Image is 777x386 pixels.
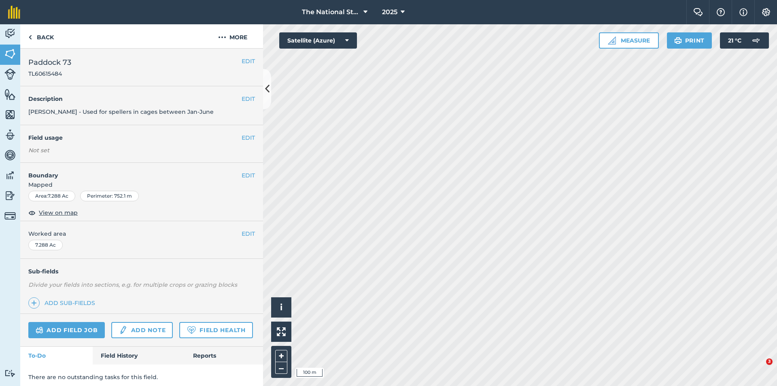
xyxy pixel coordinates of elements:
img: svg+xml;base64,PD94bWwgdmVyc2lvbj0iMS4wIiBlbmNvZGluZz0idXRmLTgiPz4KPCEtLSBHZW5lcmF0b3I6IEFkb2JlIE... [119,325,127,335]
span: 21 ° C [728,32,741,49]
span: i [280,302,282,312]
div: 7.288 Ac [28,240,63,250]
button: View on map [28,208,78,218]
img: svg+xml;base64,PHN2ZyB4bWxucz0iaHR0cDovL3d3dy53My5vcmcvMjAwMC9zdmciIHdpZHRoPSI1NiIgaGVpZ2h0PSI2MC... [4,88,16,100]
img: svg+xml;base64,PD94bWwgdmVyc2lvbj0iMS4wIiBlbmNvZGluZz0idXRmLTgiPz4KPCEtLSBHZW5lcmF0b3I6IEFkb2JlIE... [4,28,16,40]
button: Print [667,32,712,49]
button: i [271,297,291,318]
img: svg+xml;base64,PD94bWwgdmVyc2lvbj0iMS4wIiBlbmNvZGluZz0idXRmLTgiPz4KPCEtLSBHZW5lcmF0b3I6IEFkb2JlIE... [748,32,764,49]
h4: Boundary [20,163,242,180]
span: 3 [766,358,773,365]
img: svg+xml;base64,PD94bWwgdmVyc2lvbj0iMS4wIiBlbmNvZGluZz0idXRmLTgiPz4KPCEtLSBHZW5lcmF0b3I6IEFkb2JlIE... [4,369,16,377]
span: 2025 [382,7,397,17]
button: + [275,350,287,362]
span: Worked area [28,229,255,238]
div: Area : 7.288 Ac [28,191,75,201]
img: svg+xml;base64,PHN2ZyB4bWxucz0iaHR0cDovL3d3dy53My5vcmcvMjAwMC9zdmciIHdpZHRoPSIxNCIgaGVpZ2h0PSIyNC... [31,298,37,308]
button: More [202,24,263,48]
button: EDIT [242,229,255,238]
span: [PERSON_NAME] - Used for spellers in cages between Jan-June [28,108,214,115]
button: – [275,362,287,374]
button: 21 °C [720,32,769,49]
div: Perimeter : 752.1 m [80,191,139,201]
iframe: Intercom live chat [749,358,769,378]
img: svg+xml;base64,PHN2ZyB4bWxucz0iaHR0cDovL3d3dy53My5vcmcvMjAwMC9zdmciIHdpZHRoPSIyMCIgaGVpZ2h0PSIyNC... [218,32,226,42]
span: TL60615484 [28,70,71,78]
span: The National Stud [302,7,360,17]
img: svg+xml;base64,PD94bWwgdmVyc2lvbj0iMS4wIiBlbmNvZGluZz0idXRmLTgiPz4KPCEtLSBHZW5lcmF0b3I6IEFkb2JlIE... [4,169,16,181]
span: View on map [39,208,78,217]
img: svg+xml;base64,PD94bWwgdmVyc2lvbj0iMS4wIiBlbmNvZGluZz0idXRmLTgiPz4KPCEtLSBHZW5lcmF0b3I6IEFkb2JlIE... [36,325,43,335]
button: EDIT [242,133,255,142]
button: EDIT [242,94,255,103]
button: Satellite (Azure) [279,32,357,49]
img: fieldmargin Logo [8,6,20,19]
img: svg+xml;base64,PHN2ZyB4bWxucz0iaHR0cDovL3d3dy53My5vcmcvMjAwMC9zdmciIHdpZHRoPSI1NiIgaGVpZ2h0PSI2MC... [4,109,16,121]
a: Add field job [28,322,105,338]
img: Two speech bubbles overlapping with the left bubble in the forefront [693,8,703,16]
img: A question mark icon [716,8,726,16]
img: svg+xml;base64,PD94bWwgdmVyc2lvbj0iMS4wIiBlbmNvZGluZz0idXRmLTgiPz4KPCEtLSBHZW5lcmF0b3I6IEFkb2JlIE... [4,68,16,80]
a: Reports [185,347,263,365]
img: svg+xml;base64,PD94bWwgdmVyc2lvbj0iMS4wIiBlbmNvZGluZz0idXRmLTgiPz4KPCEtLSBHZW5lcmF0b3I6IEFkb2JlIE... [4,210,16,222]
a: Field History [93,347,185,365]
button: EDIT [242,57,255,66]
img: svg+xml;base64,PD94bWwgdmVyc2lvbj0iMS4wIiBlbmNvZGluZz0idXRmLTgiPz4KPCEtLSBHZW5lcmF0b3I6IEFkb2JlIE... [4,129,16,141]
a: To-Do [20,347,93,365]
img: Four arrows, one pointing top left, one top right, one bottom right and the last bottom left [277,327,286,336]
button: EDIT [242,171,255,180]
img: svg+xml;base64,PHN2ZyB4bWxucz0iaHR0cDovL3d3dy53My5vcmcvMjAwMC9zdmciIHdpZHRoPSI1NiIgaGVpZ2h0PSI2MC... [4,48,16,60]
img: svg+xml;base64,PHN2ZyB4bWxucz0iaHR0cDovL3d3dy53My5vcmcvMjAwMC9zdmciIHdpZHRoPSI5IiBoZWlnaHQ9IjI0Ii... [28,32,32,42]
a: Back [20,24,62,48]
span: Mapped [20,180,263,189]
div: Not set [28,146,255,154]
a: Add note [111,322,173,338]
img: A cog icon [761,8,771,16]
img: svg+xml;base64,PD94bWwgdmVyc2lvbj0iMS4wIiBlbmNvZGluZz0idXRmLTgiPz4KPCEtLSBHZW5lcmF0b3I6IEFkb2JlIE... [4,149,16,161]
a: Add sub-fields [28,297,98,309]
button: Measure [599,32,659,49]
p: There are no outstanding tasks for this field. [28,373,255,382]
img: svg+xml;base64,PHN2ZyB4bWxucz0iaHR0cDovL3d3dy53My5vcmcvMjAwMC9zdmciIHdpZHRoPSIxOCIgaGVpZ2h0PSIyNC... [28,208,36,218]
img: Ruler icon [608,36,616,45]
em: Divide your fields into sections, e.g. for multiple crops or grazing blocks [28,281,237,288]
a: Field Health [179,322,253,338]
h4: Sub-fields [20,267,263,276]
h4: Field usage [28,133,242,142]
h4: Description [28,94,255,103]
img: svg+xml;base64,PHN2ZyB4bWxucz0iaHR0cDovL3d3dy53My5vcmcvMjAwMC9zdmciIHdpZHRoPSIxNyIgaGVpZ2h0PSIxNy... [739,7,747,17]
img: svg+xml;base64,PD94bWwgdmVyc2lvbj0iMS4wIiBlbmNvZGluZz0idXRmLTgiPz4KPCEtLSBHZW5lcmF0b3I6IEFkb2JlIE... [4,190,16,202]
img: svg+xml;base64,PHN2ZyB4bWxucz0iaHR0cDovL3d3dy53My5vcmcvMjAwMC9zdmciIHdpZHRoPSIxOSIgaGVpZ2h0PSIyNC... [674,36,682,45]
span: Paddock 73 [28,57,71,68]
